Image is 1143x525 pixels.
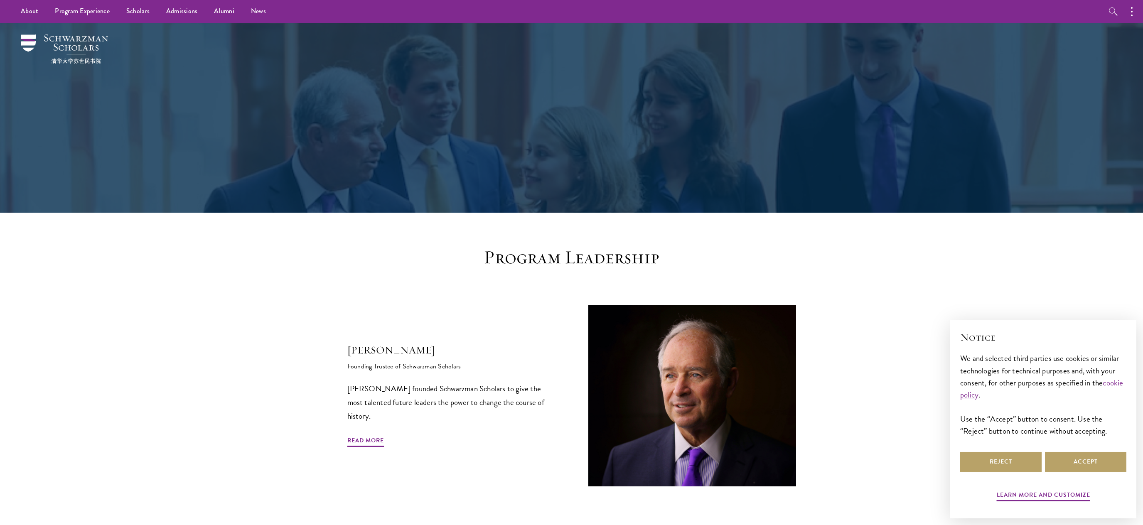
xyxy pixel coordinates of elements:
button: Accept [1045,452,1126,472]
a: Read More [347,435,384,448]
h3: Program Leadership [443,246,701,269]
button: Learn more and customize [997,490,1090,503]
img: Schwarzman Scholars [21,34,108,64]
div: We and selected third parties use cookies or similar technologies for technical purposes and, wit... [960,352,1126,437]
h2: Notice [960,330,1126,344]
h6: Founding Trustee of Schwarzman Scholars [347,357,555,371]
a: cookie policy [960,377,1123,401]
button: Reject [960,452,1042,472]
h5: [PERSON_NAME] [347,343,555,357]
p: [PERSON_NAME] founded Schwarzman Scholars to give the most talented future leaders the power to c... [347,382,555,423]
